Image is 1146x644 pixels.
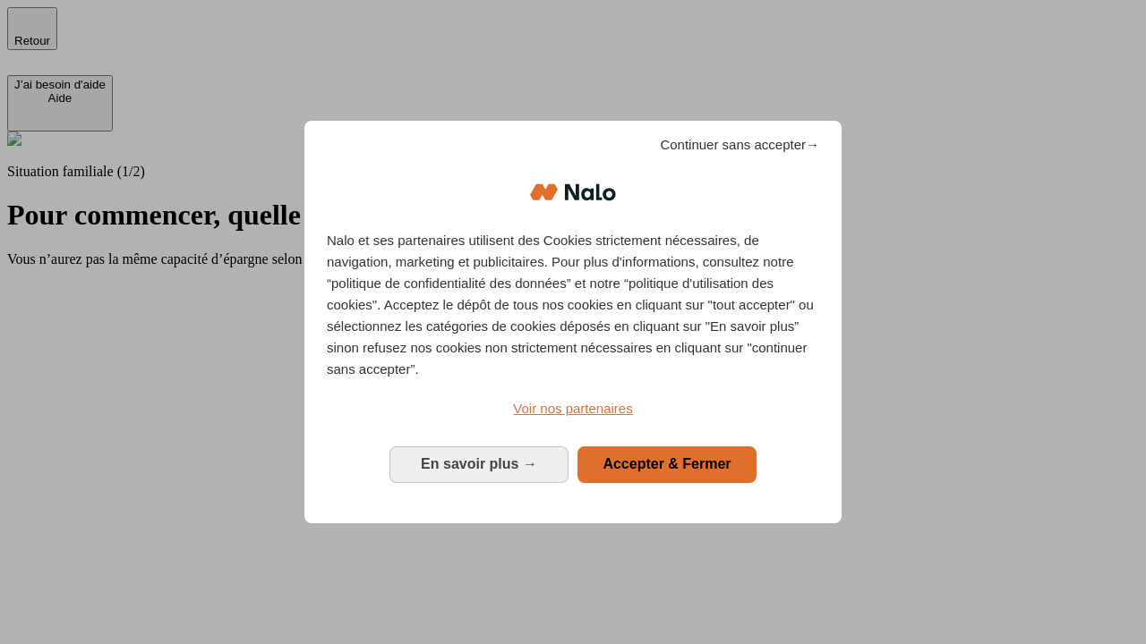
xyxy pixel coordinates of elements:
div: Bienvenue chez Nalo Gestion du consentement [304,121,842,522]
button: En savoir plus: Configurer vos consentements [389,446,569,482]
a: Voir nos partenaires [327,398,819,419]
span: Voir nos partenaires [513,401,632,416]
button: Accepter & Fermer: Accepter notre traitement des données et fermer [577,446,757,482]
img: Logo [530,165,616,219]
span: En savoir plus → [421,456,537,471]
span: Accepter & Fermer [603,456,731,471]
p: Nalo et ses partenaires utilisent des Cookies strictement nécessaires, de navigation, marketing e... [327,230,819,380]
span: Continuer sans accepter→ [660,134,819,156]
